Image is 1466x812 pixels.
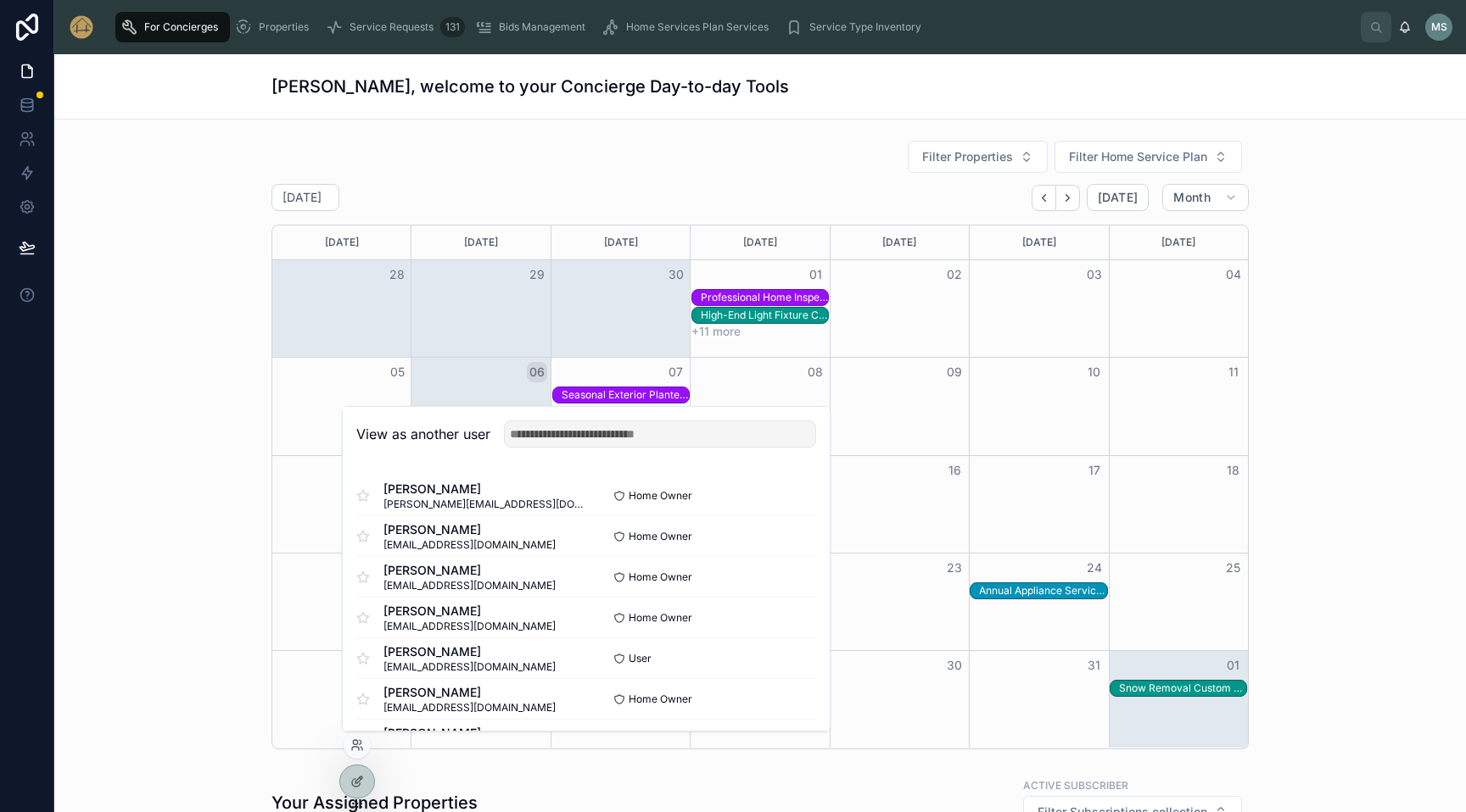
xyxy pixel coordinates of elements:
button: 06 [527,362,547,382]
span: Home Owner [629,570,692,584]
div: High-End Light Fixture Cleaning [701,308,828,323]
button: [DATE] [1087,184,1149,211]
div: scrollable content [109,8,1361,46]
span: [PERSON_NAME] [383,562,556,579]
button: 24 [1084,558,1105,578]
button: 25 [1223,558,1244,578]
div: Snow Removal Custom Request [1119,681,1246,696]
button: 29 [527,264,547,285]
span: Home Services Plan Services [626,20,769,34]
button: 11 [1223,362,1244,382]
div: [DATE] [414,225,547,259]
span: Home Owner [629,489,692,503]
button: 07 [666,362,686,382]
button: 23 [944,558,965,578]
span: [EMAIL_ADDRESS][DOMAIN_NAME] [383,538,556,552]
span: [PERSON_NAME] [383,684,556,701]
span: [EMAIL_ADDRESS][DOMAIN_NAME] [383,701,556,715]
img: App logo [68,14,95,41]
button: 05 [387,362,407,382]
button: Next [1056,185,1080,211]
button: 30 [944,655,965,676]
div: High-End Light Fixture Cleaning [701,309,828,322]
div: [DATE] [1112,225,1245,259]
a: Bids Management [470,12,597,42]
span: Home Owner [629,692,692,706]
span: Filter Properties [922,148,1013,165]
button: Back [1032,185,1056,211]
span: [PERSON_NAME][EMAIL_ADDRESS][DOMAIN_NAME] [383,498,586,511]
span: Service Requests [350,20,434,34]
span: [PERSON_NAME] [383,603,556,620]
div: Month View [271,225,1249,749]
span: User [629,652,652,665]
a: Home Services Plan Services [597,12,781,42]
span: [EMAIL_ADDRESS][DOMAIN_NAME] [383,660,556,674]
span: [PERSON_NAME] [383,521,556,538]
button: 17 [1084,460,1105,481]
a: Service Type Inventory [781,12,933,42]
span: For Concierges [144,20,218,34]
div: [DATE] [693,225,826,259]
button: 03 [1084,264,1105,285]
button: Select Button [1055,141,1242,173]
button: 04 [1223,264,1244,285]
span: Service Type Inventory [809,20,921,34]
div: Seasonal Exterior Planters And Pots [562,387,689,403]
div: Annual Appliance Servicing [979,584,1106,598]
button: 09 [944,362,965,382]
div: 131 [440,17,465,37]
div: [DATE] [972,225,1105,259]
div: [DATE] [554,225,687,259]
button: 28 [387,264,407,285]
label: Active Subscriber [1023,777,1128,793]
span: Properties [259,20,309,34]
button: 18 [1223,460,1244,481]
span: [EMAIL_ADDRESS][DOMAIN_NAME] [383,620,556,633]
span: Month [1173,190,1211,205]
span: [EMAIL_ADDRESS][DOMAIN_NAME] [383,579,556,592]
span: [PERSON_NAME] [383,481,586,498]
span: Filter Home Service Plan [1069,148,1207,165]
div: Professional Home Inspection [701,290,828,305]
div: Professional Home Inspection [701,291,828,304]
a: Service Requests131 [321,12,470,42]
h2: View as another user [356,424,490,444]
button: Select Button [908,141,1048,173]
div: [DATE] [833,225,966,259]
button: 01 [1223,655,1244,676]
button: Month [1162,184,1249,211]
button: 10 [1084,362,1105,382]
h2: [DATE] [283,189,322,206]
h1: [PERSON_NAME], welcome to your Concierge Day-to-day Tools [271,75,789,98]
span: [PERSON_NAME] [383,643,556,660]
div: Annual Appliance Servicing [979,583,1106,598]
button: +11 more [691,325,741,338]
button: 30 [666,264,686,285]
a: Properties [230,12,321,42]
span: [DATE] [1098,190,1138,205]
a: For Concierges [115,12,230,42]
div: Seasonal Exterior Planters And Pots [562,388,689,402]
div: [DATE] [275,225,408,259]
button: 16 [944,460,965,481]
span: MS [1431,20,1447,34]
span: [PERSON_NAME] [383,725,586,742]
button: 02 [944,264,965,285]
button: 08 [805,362,825,382]
span: Bids Management [499,20,585,34]
button: 01 [805,264,825,285]
div: Snow Removal Custom Request [1119,681,1246,695]
button: 31 [1084,655,1105,676]
span: Home Owner [629,530,692,543]
span: Home Owner [629,611,692,625]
